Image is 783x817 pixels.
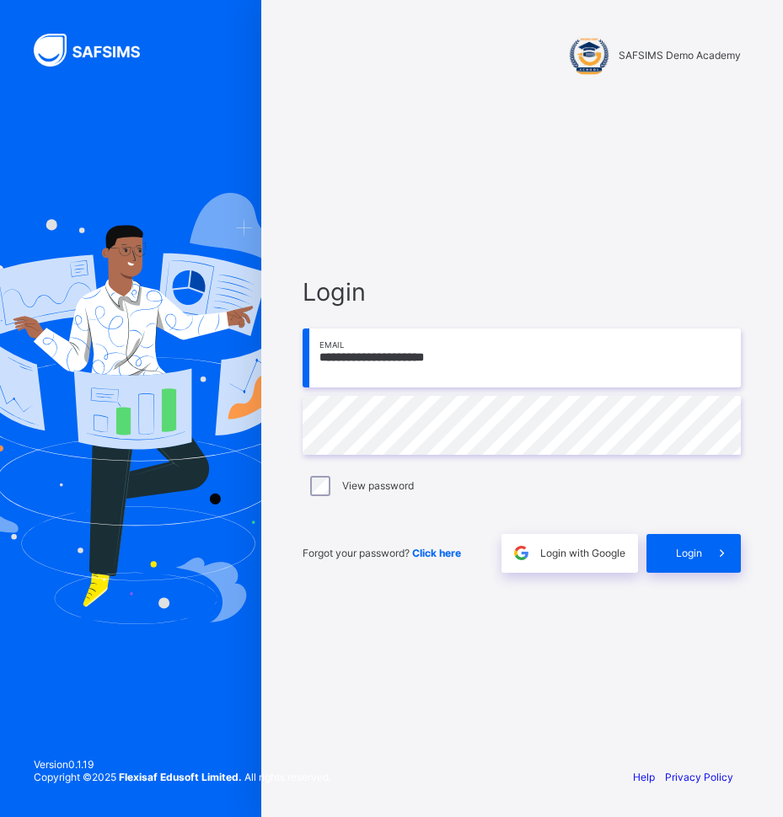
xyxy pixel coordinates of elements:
span: SAFSIMS Demo Academy [619,49,741,61]
span: Forgot your password? [303,547,461,559]
span: Login [676,547,702,559]
span: Login with Google [540,547,625,559]
span: Version 0.1.19 [34,758,331,771]
img: SAFSIMS Logo [34,34,160,67]
img: google.396cfc9801f0270233282035f929180a.svg [512,543,531,563]
label: View password [342,479,414,492]
span: Copyright © 2025 All rights reserved. [34,771,331,783]
a: Privacy Policy [665,771,733,783]
a: Click here [412,547,461,559]
span: Login [303,277,741,307]
strong: Flexisaf Edusoft Limited. [119,771,242,783]
a: Help [633,771,655,783]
